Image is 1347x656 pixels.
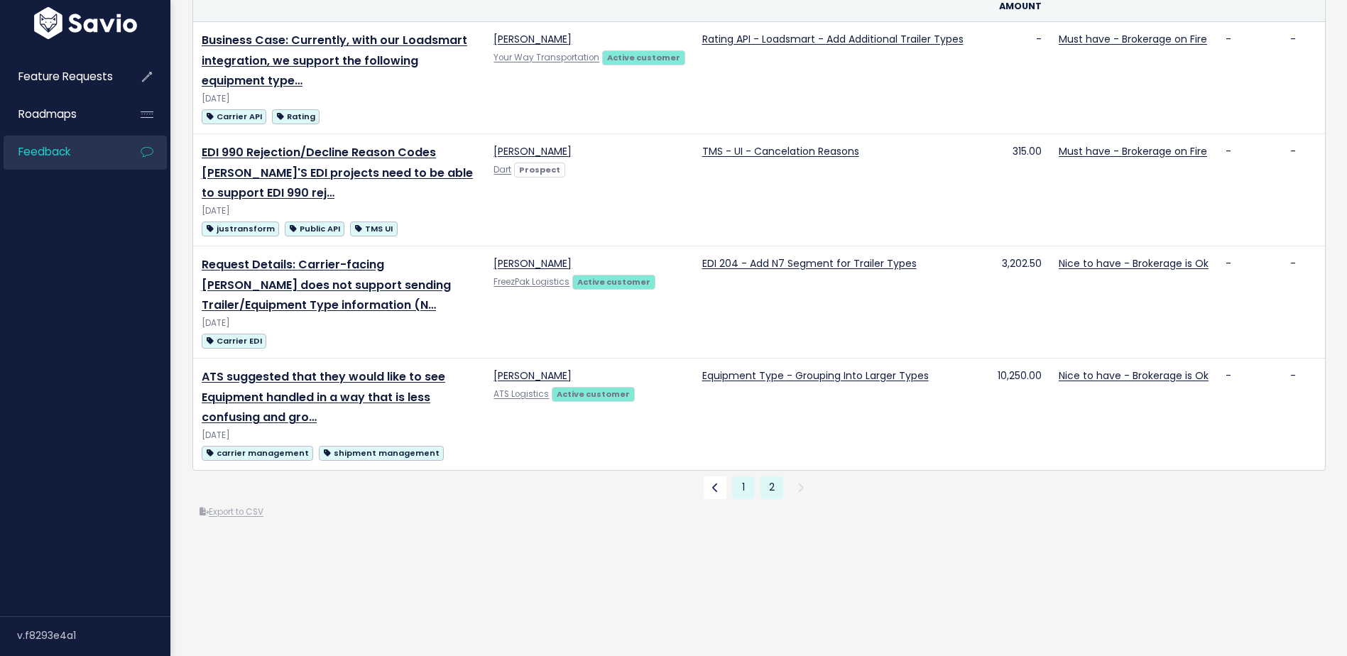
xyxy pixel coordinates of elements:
td: 3,202.50 [972,246,1050,358]
span: Public API [285,222,344,236]
a: Request Details: Carrier-facing [PERSON_NAME] does not support sending Trailer/Equipment Type inf... [202,256,451,314]
div: [DATE] [202,204,476,219]
a: Feedback [4,136,118,168]
a: TMS UI [350,219,397,237]
a: Feature Requests [4,60,118,93]
a: ATS Logistics [493,388,549,400]
span: Roadmaps [18,106,77,121]
td: - [1217,246,1282,358]
a: [PERSON_NAME] [493,144,572,158]
td: - [1217,358,1282,470]
strong: Active customer [557,388,630,400]
span: Carrier EDI [202,334,266,349]
span: Rating [272,109,320,124]
a: Public API [285,219,344,237]
a: TMS - UI - Cancelation Reasons [702,144,859,158]
td: - [1282,21,1325,133]
span: carrier management [202,446,313,461]
a: shipment management [319,444,444,461]
td: - [972,21,1050,133]
a: [PERSON_NAME] [493,368,572,383]
a: ATS suggested that they would like to see Equipment handled in a way that is less confusing and gro… [202,368,445,426]
a: EDI 990 Rejection/Decline Reason Codes [PERSON_NAME]'S EDI projects need to be able to support ED... [202,144,473,202]
div: [DATE] [202,316,476,331]
a: Carrier EDI [202,332,266,349]
span: 2 [760,476,783,499]
a: [PERSON_NAME] [493,256,572,270]
td: - [1282,358,1325,470]
a: Prospect [514,162,565,176]
strong: Prospect [519,164,560,175]
strong: Active customer [607,52,680,63]
div: [DATE] [202,428,476,443]
td: 10,250.00 [972,358,1050,470]
a: Export to CSV [200,506,263,518]
td: - [1217,133,1282,246]
a: Must have - Brokerage on Fire [1059,144,1207,158]
a: Business Case: Currently, with our Loadsmart integration, we support the following equipment type… [202,32,467,89]
a: Active customer [572,274,655,288]
div: v.f8293e4a1 [17,617,170,654]
a: Your Way Transportation [493,52,599,63]
a: Roadmaps [4,98,118,131]
a: Rating [272,107,320,125]
span: justransform [202,222,279,236]
a: EDI 204 - Add N7 Segment for Trailer Types [702,256,917,270]
a: Nice to have - Brokerage is Ok [1059,256,1209,270]
a: carrier management [202,444,313,461]
a: Equipment Type - Grouping Into Larger Types [702,368,929,383]
a: FreezPak Logistics [493,276,569,288]
a: Active customer [602,50,685,64]
td: - [1282,246,1325,358]
td: - [1282,133,1325,246]
span: TMS UI [350,222,397,236]
div: [DATE] [202,92,476,106]
a: [PERSON_NAME] [493,32,572,46]
a: Carrier API [202,107,266,125]
strong: Active customer [577,276,650,288]
span: Feature Requests [18,69,113,84]
span: Carrier API [202,109,266,124]
a: Rating API - Loadsmart - Add Additional Trailer Types [702,32,964,46]
td: 315.00 [972,133,1050,246]
span: shipment management [319,446,444,461]
a: Dart [493,164,511,175]
td: - [1217,21,1282,133]
span: Feedback [18,144,70,159]
a: Active customer [552,386,634,400]
a: Nice to have - Brokerage is Ok [1059,368,1209,383]
a: justransform [202,219,279,237]
a: Must have - Brokerage on Fire [1059,32,1207,46]
a: 1 [732,476,755,499]
img: logo-white.9d6f32f41409.svg [31,7,141,39]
